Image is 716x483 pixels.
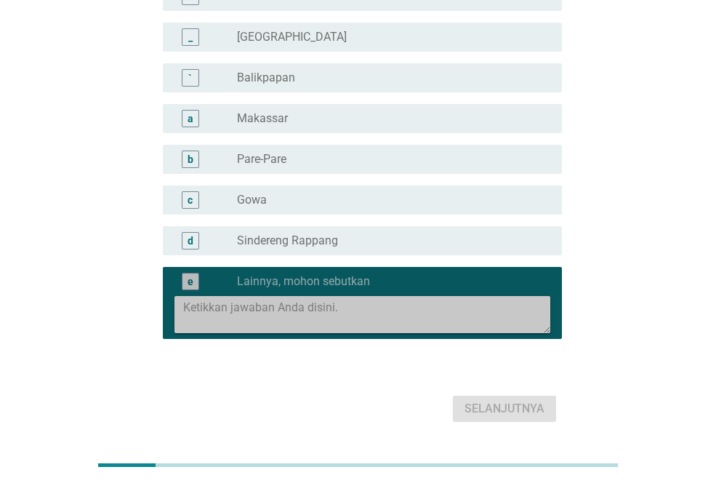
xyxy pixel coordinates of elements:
div: e [188,274,193,289]
div: ` [188,70,192,85]
label: Balikpapan [237,71,295,85]
label: Pare-Pare [237,152,286,167]
label: Lainnya, mohon sebutkan [237,274,370,289]
label: Sindereng Rappang [237,233,338,248]
div: c [188,192,193,207]
div: a [188,111,193,126]
div: b [188,151,193,167]
div: _ [188,29,193,44]
label: Gowa [237,193,267,207]
label: Makassar [237,111,288,126]
div: d [188,233,193,248]
label: [GEOGRAPHIC_DATA] [237,30,347,44]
